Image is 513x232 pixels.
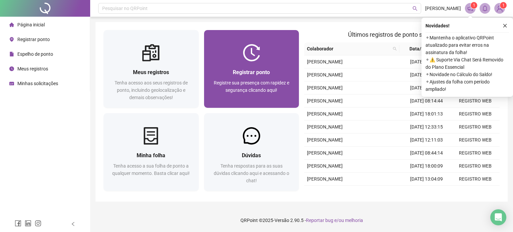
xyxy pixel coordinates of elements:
[451,107,500,121] td: REGISTRO WEB
[402,81,451,94] td: [DATE] 12:05:25
[9,66,14,71] span: clock-circle
[115,80,188,100] span: Tenha acesso aos seus registros de ponto, incluindo geolocalização e demais observações!
[502,3,505,8] span: 1
[204,30,299,108] a: Registrar pontoRegistre sua presença com rapidez e segurança clicando aqui!
[112,163,190,176] span: Tenha acesso a sua folha de ponto a qualquer momento. Basta clicar aqui!
[17,37,50,42] span: Registrar ponto
[490,209,506,225] div: Open Intercom Messenger
[17,81,58,86] span: Minhas solicitações
[15,220,21,227] span: facebook
[451,186,500,199] td: REGISTRO WEB
[471,2,477,9] sup: 1
[17,22,45,27] span: Página inicial
[214,80,289,93] span: Registre sua presença com rapidez e segurança clicando aqui!
[204,113,299,191] a: DúvidasTenha respostas para as suas dúvidas clicando aqui e acessando o chat!
[451,160,500,173] td: REGISTRO WEB
[104,30,199,108] a: Meus registrosTenha acesso aos seus registros de ponto, incluindo geolocalização e demais observa...
[393,47,397,51] span: search
[348,31,456,38] span: Últimos registros de ponto sincronizados
[425,34,509,56] span: ⚬ Mantenha o aplicativo QRPoint atualizado para evitar erros na assinatura da folha!
[307,111,343,117] span: [PERSON_NAME]
[399,42,447,55] th: Data/Hora
[451,173,500,186] td: REGISTRO WEB
[412,6,417,11] span: search
[391,44,398,54] span: search
[9,37,14,42] span: environment
[307,98,343,103] span: [PERSON_NAME]
[482,5,488,11] span: bell
[307,163,343,169] span: [PERSON_NAME]
[402,186,451,199] td: [DATE] 12:05:14
[467,5,473,11] span: notification
[451,147,500,160] td: REGISTRO WEB
[307,124,343,130] span: [PERSON_NAME]
[307,176,343,182] span: [PERSON_NAME]
[495,3,505,13] img: 93324
[402,107,451,121] td: [DATE] 18:01:13
[307,85,343,90] span: [PERSON_NAME]
[402,147,451,160] td: [DATE] 08:44:14
[402,55,451,68] td: [DATE] 18:00:05
[500,2,507,9] sup: Atualize o seu contato no menu Meus Dados
[9,52,14,56] span: file
[9,81,14,86] span: schedule
[451,134,500,147] td: REGISTRO WEB
[307,137,343,143] span: [PERSON_NAME]
[451,94,500,107] td: REGISTRO WEB
[35,220,41,227] span: instagram
[133,69,169,75] span: Meus registros
[402,160,451,173] td: [DATE] 18:00:09
[307,72,343,77] span: [PERSON_NAME]
[137,152,165,159] span: Minha folha
[214,163,289,183] span: Tenha respostas para as suas dúvidas clicando aqui e acessando o chat!
[17,66,48,71] span: Meus registros
[425,5,461,12] span: [PERSON_NAME]
[104,113,199,191] a: Minha folhaTenha acesso a sua folha de ponto a qualquer momento. Basta clicar aqui!
[503,23,507,28] span: close
[242,152,261,159] span: Dúvidas
[425,56,509,71] span: ⚬ ⚠️ Suporte Via Chat Será Removido do Plano Essencial
[451,121,500,134] td: REGISTRO WEB
[402,68,451,81] td: [DATE] 13:02:13
[25,220,31,227] span: linkedin
[425,22,450,29] span: Novidades !
[402,134,451,147] td: [DATE] 12:11:03
[307,59,343,64] span: [PERSON_NAME]
[402,173,451,186] td: [DATE] 13:04:09
[425,78,509,93] span: ⚬ Ajustes da folha com período ampliado!
[306,218,363,223] span: Reportar bug e/ou melhoria
[17,51,53,57] span: Espelho de ponto
[307,45,390,52] span: Colaborador
[233,69,270,75] span: Registrar ponto
[473,3,475,8] span: 1
[307,150,343,156] span: [PERSON_NAME]
[71,222,75,226] span: left
[425,71,509,78] span: ⚬ Novidade no Cálculo do Saldo!
[90,209,513,232] footer: QRPoint © 2025 - 2.90.5 -
[275,218,289,223] span: Versão
[402,94,451,107] td: [DATE] 08:14:44
[9,22,14,27] span: home
[402,121,451,134] td: [DATE] 12:33:15
[402,45,439,52] span: Data/Hora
